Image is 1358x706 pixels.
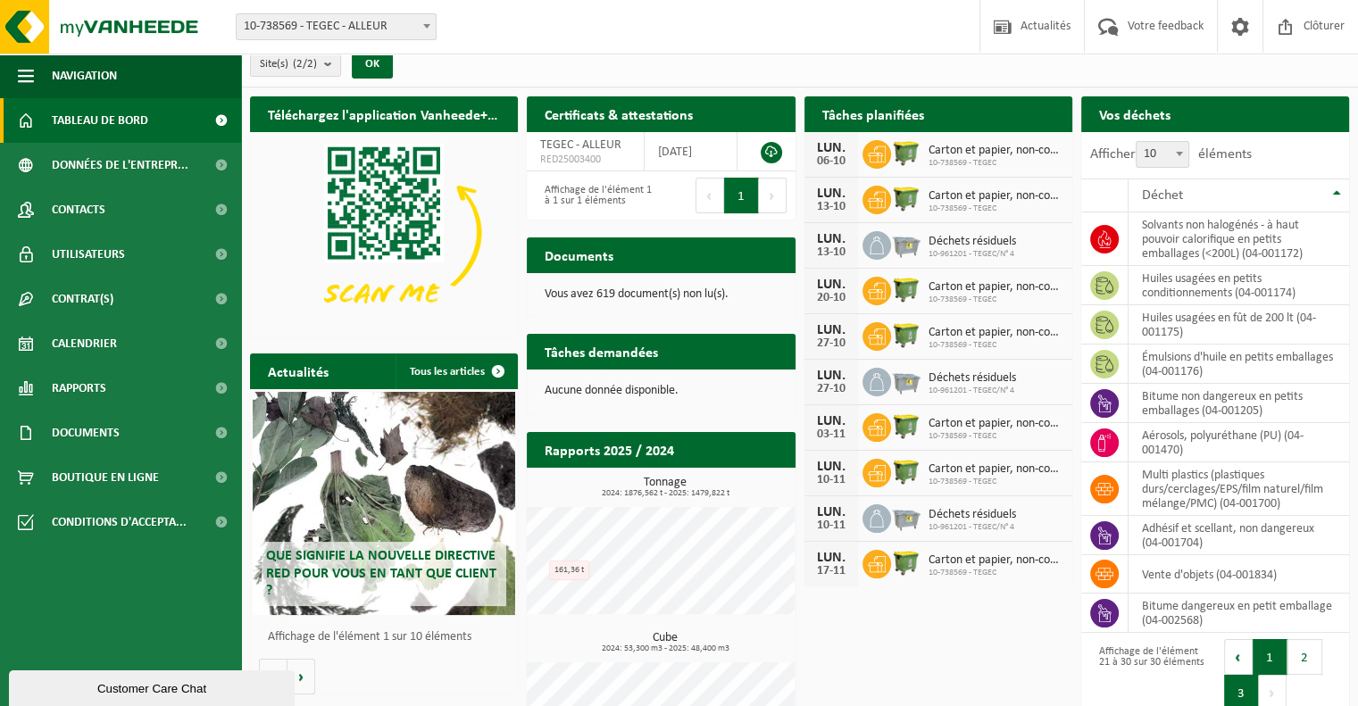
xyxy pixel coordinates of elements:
span: 10-738569 - TEGEC [929,158,1063,169]
span: Déchet [1142,188,1183,203]
span: Déchets résiduels [929,371,1016,386]
td: aérosols, polyuréthane (PU) (04-001470) [1129,423,1349,462]
span: 10 [1136,141,1189,168]
button: Vorige [259,659,287,694]
h2: Vos déchets [1081,96,1188,131]
button: Previous [696,178,724,213]
div: LUN. [813,278,849,292]
td: huiles usagées en petits conditionnements (04-001174) [1129,266,1349,305]
img: WB-1100-HPE-GN-50 [891,320,921,350]
button: Previous [1224,639,1253,675]
img: Download de VHEPlus App [250,132,518,333]
img: WB-2500-GAL-GY-04 [891,365,921,395]
h3: Tonnage [536,477,795,498]
count: (2/2) [293,58,317,70]
span: 10-961201 - TEGEC/N° 4 [929,522,1016,533]
div: 13-10 [813,201,849,213]
img: WB-2500-GAL-GY-04 [891,502,921,532]
div: LUN. [813,505,849,519]
img: WB-1100-HPE-GN-50 [891,137,921,168]
span: Site(s) [260,51,317,78]
span: Navigation [52,54,117,98]
span: RED25003400 [540,153,630,167]
span: 10-961201 - TEGEC/N° 4 [929,386,1016,396]
td: solvants non halogénés - à haut pouvoir calorifique en petits emballages (<200L) (04-001172) [1129,212,1349,266]
div: LUN. [813,141,849,155]
span: Carton et papier, non-conditionné (industriel) [929,553,1063,568]
span: Rapports [52,366,106,411]
span: 10-738569 - TEGEC - ALLEUR [236,13,437,40]
img: WB-2500-GAL-GY-04 [891,228,921,259]
div: 27-10 [813,383,849,395]
td: vente d'objets (04-001834) [1129,555,1349,594]
h3: Cube [536,632,795,653]
td: adhésif et scellant, non dangereux (04-001704) [1129,516,1349,555]
label: Afficher éléments [1090,147,1252,162]
h2: Téléchargez l'application Vanheede+ maintenant! [250,96,518,131]
td: multi plastics (plastiques durs/cerclages/EPS/film naturel/film mélange/PMC) (04-001700) [1129,462,1349,516]
button: Volgende [287,659,315,694]
button: 2 [1287,639,1322,675]
span: Données de l'entrepr... [52,143,188,187]
button: Next [759,178,787,213]
span: Tableau de bord [52,98,148,143]
div: 06-10 [813,155,849,168]
h2: Actualités [250,353,346,388]
span: 10-738569 - TEGEC [929,295,1063,305]
td: bitume non dangereux en petits emballages (04-001205) [1129,384,1349,423]
div: Affichage de l'élément 1 à 1 sur 1 éléments [536,176,652,215]
img: WB-1100-HPE-GN-50 [891,547,921,577]
span: 10-738569 - TEGEC [929,431,1063,442]
div: LUN. [813,414,849,428]
span: 10-738569 - TEGEC [929,203,1063,214]
div: LUN. [813,187,849,201]
a: Consulter les rapports [640,467,794,503]
div: 17-11 [813,565,849,577]
span: Carton et papier, non-conditionné (industriel) [929,326,1063,340]
button: OK [352,50,393,79]
span: Carton et papier, non-conditionné (industriel) [929,280,1063,295]
span: 10-738569 - TEGEC - ALLEUR [237,14,436,39]
div: 161,36 t [549,561,589,580]
div: 10-11 [813,474,849,486]
h2: Certificats & attestations [527,96,711,131]
div: 20-10 [813,292,849,304]
span: Déchets résiduels [929,235,1016,249]
span: 2024: 53,300 m3 - 2025: 48,400 m3 [536,644,795,653]
td: huiles usagées en fût de 200 lt (04-001175) [1129,305,1349,345]
span: Carton et papier, non-conditionné (industriel) [929,189,1063,203]
span: 10-738569 - TEGEC [929,340,1063,351]
a: Tous les articles [396,353,516,389]
td: [DATE] [645,132,737,171]
span: 10-738569 - TEGEC [929,477,1063,487]
button: Site(s)(2/2) [250,50,341,77]
span: Calendrier [52,321,117,366]
div: 03-11 [813,428,849,441]
button: 1 [1253,639,1287,675]
img: WB-1100-HPE-GN-50 [891,411,921,441]
td: émulsions d'huile en petits emballages (04-001176) [1129,345,1349,384]
a: Que signifie la nouvelle directive RED pour vous en tant que client ? [253,392,515,615]
span: Carton et papier, non-conditionné (industriel) [929,144,1063,158]
span: Carton et papier, non-conditionné (industriel) [929,417,1063,431]
span: Conditions d'accepta... [52,500,187,544]
div: LUN. [813,460,849,474]
span: 10 [1137,142,1188,167]
span: Documents [52,411,120,455]
img: WB-1100-HPE-GN-50 [891,274,921,304]
div: 27-10 [813,337,849,350]
span: Que signifie la nouvelle directive RED pour vous en tant que client ? [266,549,496,597]
div: LUN. [813,323,849,337]
img: WB-1100-HPE-GN-50 [891,183,921,213]
div: 13-10 [813,246,849,259]
p: Vous avez 619 document(s) non lu(s). [545,288,777,301]
img: WB-1100-HPE-GN-50 [891,456,921,486]
span: Contrat(s) [52,277,113,321]
p: Affichage de l'élément 1 sur 10 éléments [268,631,509,644]
h2: Documents [527,237,631,272]
iframe: chat widget [9,667,298,706]
span: Utilisateurs [52,232,125,277]
h2: Tâches demandées [527,334,676,369]
h2: Tâches planifiées [804,96,942,131]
